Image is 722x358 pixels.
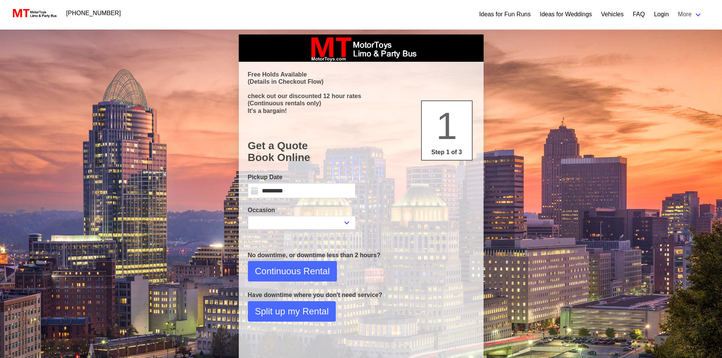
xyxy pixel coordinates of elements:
[248,173,356,182] label: Pickup Date
[255,264,330,278] span: Continuous Rental
[11,8,57,19] img: MotorToys Logo
[255,305,329,318] span: Split up my Rental
[304,34,418,62] img: box_logo_brand.jpeg
[248,140,475,164] h1: Get a Quote Book Online
[425,148,469,157] p: Step 1 of 3
[248,251,475,260] p: No downtime, or downtime less than 2 hours?
[673,7,707,22] a: More
[601,10,624,19] a: Vehicles
[436,105,457,147] span: 1
[248,206,356,215] label: Occasion
[633,10,645,19] a: FAQ
[248,261,337,281] button: Continuous Rental
[248,107,475,114] p: It's a bargain!
[248,78,475,85] p: (Details in Checkout Flow)
[248,100,475,107] p: (Continuous rentals only)
[248,291,475,300] p: Have downtime where you don't need service?
[654,10,669,19] a: Login
[540,10,592,19] a: Ideas for Weddings
[248,92,475,100] p: check out our discounted 12 hour rates
[248,301,336,322] button: Split up my Rental
[479,10,531,19] a: Ideas for Fun Runs
[248,71,475,78] p: Free Holds Available
[62,6,125,21] a: [PHONE_NUMBER]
